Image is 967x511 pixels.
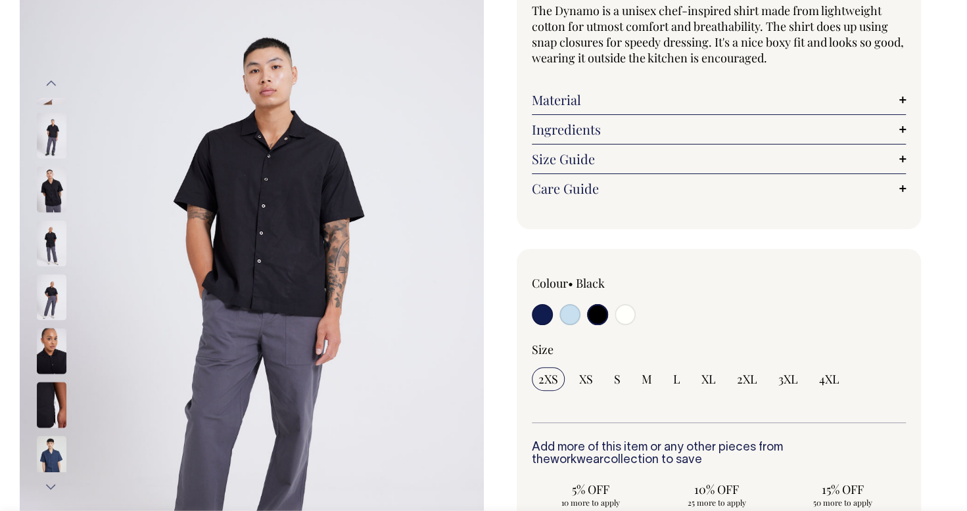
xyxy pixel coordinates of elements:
input: S [607,367,627,391]
input: XS [573,367,600,391]
span: L [673,371,680,387]
a: workwear [550,455,603,466]
a: Size Guide [532,151,907,167]
span: 2XL [737,371,757,387]
span: 10 more to apply [538,497,644,508]
a: Ingredients [532,122,907,137]
img: black [37,167,66,213]
span: 3XL [778,371,798,387]
input: 2XL [730,367,764,391]
span: 15% OFF [790,481,895,497]
span: 5% OFF [538,481,644,497]
span: 25 more to apply [664,497,769,508]
span: The Dynamo is a unisex chef-inspired shirt made from lightweight cotton for utmost comfort and br... [532,3,904,66]
input: M [635,367,659,391]
img: black [37,328,66,374]
label: Black [576,275,605,291]
input: XL [695,367,722,391]
img: black [37,382,66,428]
span: 2XS [538,371,558,387]
input: 3XL [772,367,805,391]
span: M [642,371,652,387]
div: Size [532,342,907,357]
a: Material [532,92,907,108]
span: XL [701,371,716,387]
img: dark-navy [37,436,66,482]
img: black [37,221,66,267]
input: 2XS [532,367,565,391]
img: black [37,113,66,159]
span: 4XL [819,371,839,387]
span: XS [579,371,593,387]
div: Colour [532,275,682,291]
button: Previous [41,69,61,99]
h6: Add more of this item or any other pieces from the collection to save [532,441,907,468]
span: S [614,371,621,387]
span: 50 more to apply [790,497,895,508]
img: black [37,275,66,321]
a: Care Guide [532,181,907,196]
span: • [568,275,573,291]
button: Next [41,472,61,502]
input: 4XL [813,367,846,391]
span: 10% OFF [664,481,769,497]
input: L [667,367,687,391]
